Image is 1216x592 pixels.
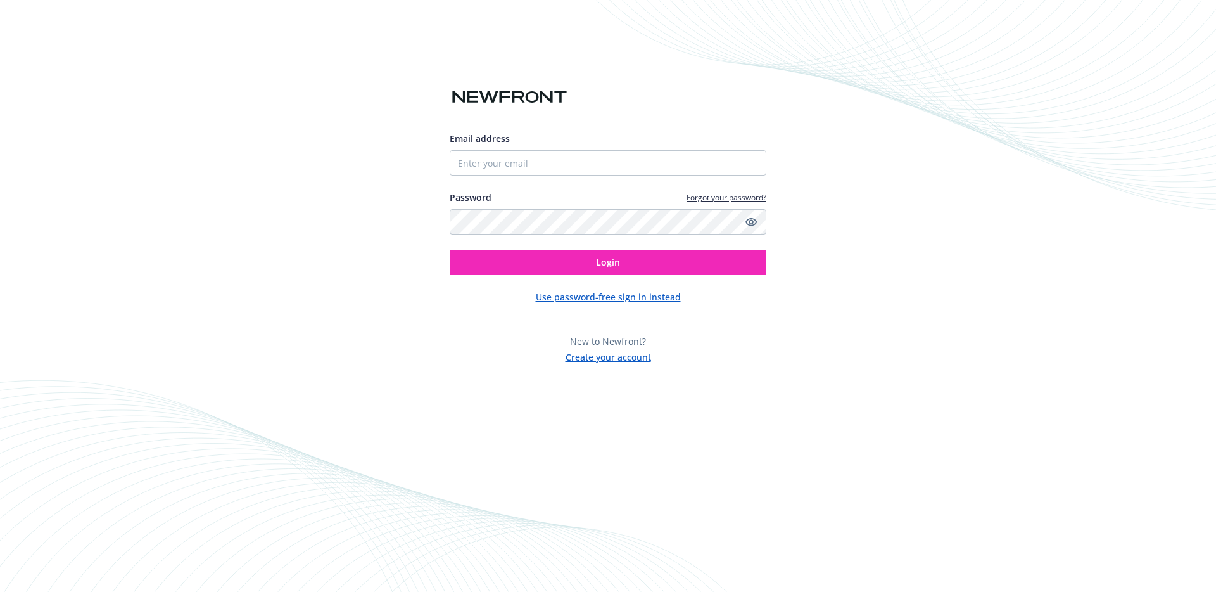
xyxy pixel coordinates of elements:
button: Login [450,250,766,275]
input: Enter your password [450,209,766,235]
input: Enter your email [450,150,766,176]
a: Forgot your password? [687,192,766,203]
button: Use password-free sign in instead [536,290,681,304]
span: Email address [450,132,510,145]
label: Password [450,191,491,204]
span: Login [596,256,620,268]
img: Newfront logo [450,86,569,108]
a: Show password [744,214,759,229]
button: Create your account [566,348,651,364]
span: New to Newfront? [570,335,646,347]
